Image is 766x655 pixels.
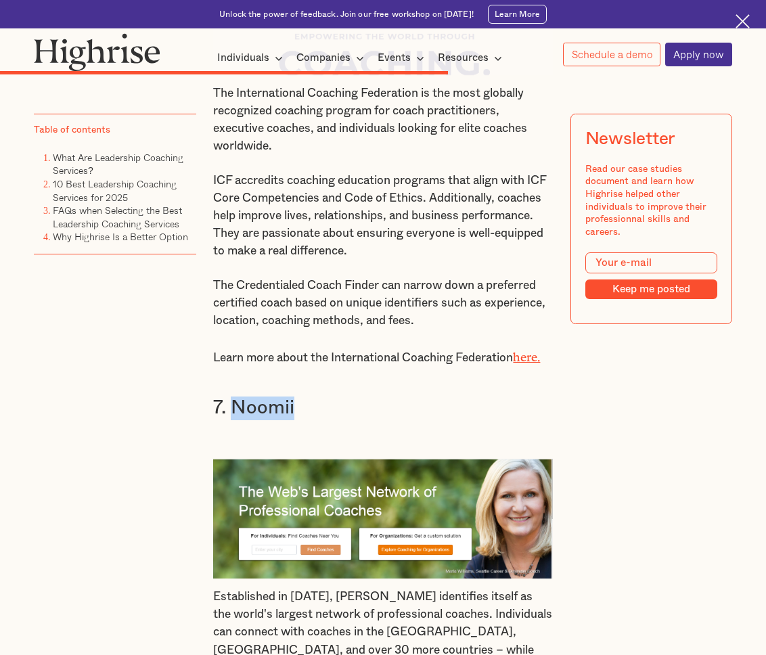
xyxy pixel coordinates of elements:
p: ICF accredits coaching education programs that align with ICF Core Competencies and Code of Ethic... [213,172,552,261]
div: Newsletter [585,128,674,148]
img: Cross icon [736,14,750,28]
div: Individuals [217,50,287,66]
p: The International Coaching Federation is the most globally recognized coaching program for coach ... [213,85,552,156]
a: 10 Best Leadership Coaching Services for 2025 [53,177,177,204]
div: Unlock the power of feedback. Join our free workshop on [DATE]! [219,9,474,20]
div: Read our case studies document and learn how Highrise helped other individuals to improve their p... [585,162,717,238]
div: Individuals [217,50,269,66]
img: Highrise logo [34,33,160,71]
input: Keep me posted [585,279,717,299]
a: Learn More [488,5,547,23]
div: Companies [296,50,368,66]
h3: 7. Noomii [213,397,552,420]
div: Table of contents [34,123,110,136]
a: Why Highrise Is a Better Option [53,229,188,244]
form: Modal Form [585,252,717,299]
input: Your e-mail [585,252,717,273]
p: The Credentialed Coach Finder can narrow down a preferred certified coach based on unique identif... [213,277,552,330]
div: Events [378,50,428,66]
div: Resources [438,50,489,66]
div: Companies [296,50,351,66]
p: Learn more about the International Coaching Federation [213,346,552,367]
a: What Are Leadership Coaching Services? [53,150,183,177]
div: Resources [438,50,506,66]
div: Events [378,50,411,66]
a: here. [513,351,540,358]
a: Schedule a demo [563,43,660,66]
a: FAQs when Selecting the Best Leadership Coaching Services [53,203,182,231]
a: Apply now [665,43,732,66]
